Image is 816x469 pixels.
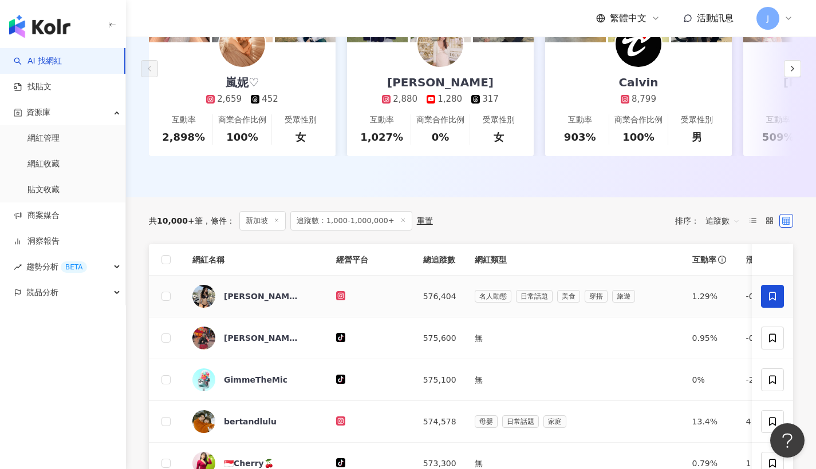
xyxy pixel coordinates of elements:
[224,374,287,385] div: GimmeTheMic
[224,416,277,427] div: bertandlulu
[543,415,566,428] span: 家庭
[417,216,433,225] div: 重置
[27,133,60,144] a: 網紅管理
[766,114,790,126] div: 互動率
[414,359,466,401] td: 575,100
[370,114,394,126] div: 互動率
[692,290,728,303] div: 1.29%
[162,130,205,144] div: 2,898%
[475,415,498,428] span: 母嬰
[614,114,663,126] div: 商業合作比例
[610,12,647,25] span: 繁體中文
[214,74,270,90] div: 嵐妮♡︎
[26,280,58,305] span: 競品分析
[494,130,504,144] div: 女
[414,244,466,276] th: 總追蹤數
[14,55,62,67] a: searchAI 找網紅
[224,332,298,344] div: [PERSON_NAME] 🌸🍒
[437,93,462,105] div: 1,280
[192,327,318,349] a: KOL Avatar[PERSON_NAME] 🌸🍒
[327,244,414,276] th: 經營平台
[226,130,258,144] div: 100%
[612,290,635,303] span: 旅遊
[26,254,87,280] span: 趨勢分析
[697,13,734,23] span: 活動訊息
[564,130,596,144] div: 903%
[746,254,770,265] span: 漲粉率
[262,93,278,105] div: 452
[218,114,266,126] div: 商業合作比例
[417,21,463,67] img: KOL Avatar
[692,373,728,386] div: 0%
[692,130,702,144] div: 男
[172,114,196,126] div: 互動率
[568,114,592,126] div: 互動率
[219,21,265,67] img: KOL Avatar
[483,114,515,126] div: 受眾性別
[622,130,655,144] div: 100%
[290,211,412,230] span: 追蹤數：1,000-1,000,000+
[347,42,534,156] a: [PERSON_NAME]2,8801,280317互動率1,027%商業合作比例0%受眾性別女
[192,410,215,433] img: KOL Avatar
[157,216,195,225] span: 10,000+
[466,244,683,276] th: 網紅類型
[27,184,60,196] a: 貼文收藏
[414,401,466,443] td: 574,578
[675,212,746,230] div: 排序：
[692,415,728,428] div: 13.4%
[27,158,60,170] a: 網紅收藏
[203,216,235,225] span: 條件 ：
[716,254,728,265] span: info-circle
[632,93,656,105] div: 8,799
[183,244,327,276] th: 網紅名稱
[192,410,318,433] a: KOL Avatarbertandlulu
[692,332,728,344] div: 0.95%
[502,415,539,428] span: 日常話題
[746,332,782,344] div: -0.48%
[14,81,52,93] a: 找貼文
[376,74,505,90] div: [PERSON_NAME]
[557,290,580,303] span: 美食
[475,290,511,303] span: 名人動態
[414,317,466,359] td: 575,600
[285,114,317,126] div: 受眾性別
[224,458,274,469] div: 🇸🇬Cherry🍒
[607,74,669,90] div: Calvin
[681,114,713,126] div: 受眾性別
[149,216,203,225] div: 共 筆
[475,373,674,386] div: 無
[516,290,553,303] span: 日常話題
[14,210,60,221] a: 商案媒合
[705,212,740,230] span: 追蹤數
[416,114,464,126] div: 商業合作比例
[475,332,674,344] div: 無
[482,93,499,105] div: 317
[9,15,70,38] img: logo
[14,263,22,271] span: rise
[585,290,608,303] span: 穿搭
[414,276,466,317] td: 576,404
[192,285,215,308] img: KOL Avatar
[192,327,215,349] img: KOL Avatar
[432,130,450,144] div: 0%
[26,100,50,125] span: 資源庫
[149,42,336,156] a: 嵐妮♡︎2,659452互動率2,898%商業合作比例100%受眾性別女
[770,423,805,458] iframe: Help Scout Beacon - Open
[192,285,318,308] a: KOL Avatar[PERSON_NAME] (~˘▾˘)~
[393,93,417,105] div: 2,880
[616,21,661,67] img: KOL Avatar
[192,368,215,391] img: KOL Avatar
[239,211,286,230] span: 新加坡
[545,42,732,156] a: Calvin8,799互動率903%商業合作比例100%受眾性別男
[746,373,782,386] div: -2.03%
[746,415,782,428] div: 4.97%
[14,236,60,247] a: 洞察報告
[217,93,242,105] div: 2,659
[295,130,306,144] div: 女
[762,130,794,144] div: 509%
[767,12,769,25] span: J
[192,368,318,391] a: KOL AvatarGimmeTheMic
[61,261,87,273] div: BETA
[692,254,716,265] span: 互動率
[746,290,782,303] div: -0.08%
